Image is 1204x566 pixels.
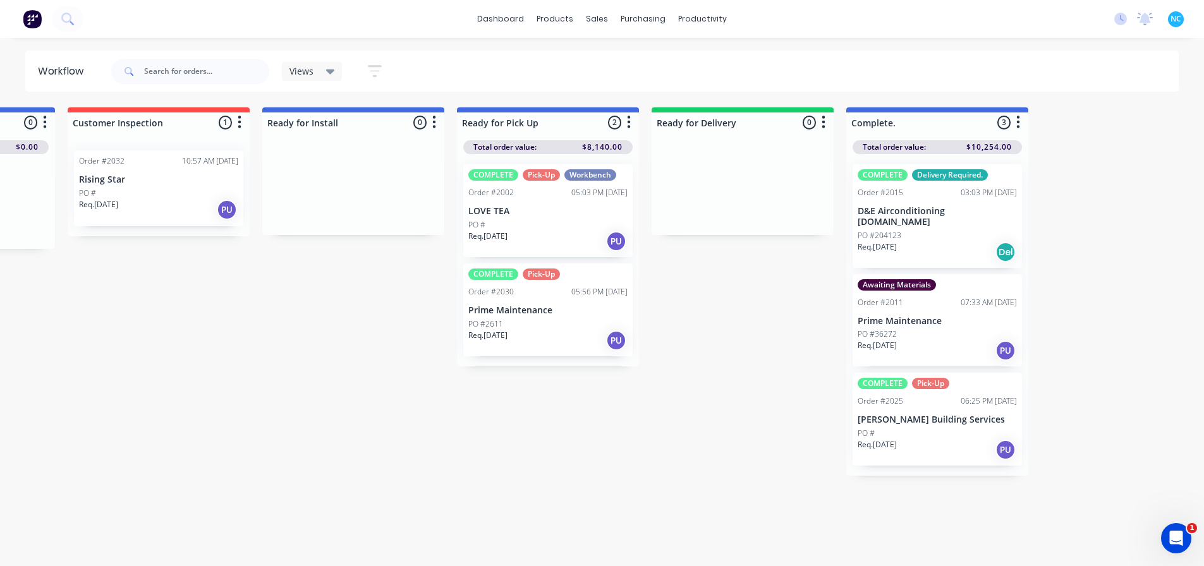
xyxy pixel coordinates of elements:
[182,155,238,167] div: 10:57 AM [DATE]
[1187,523,1197,533] span: 1
[858,169,908,181] div: COMPLETE
[471,9,530,28] a: dashboard
[912,378,949,389] div: Pick-Up
[966,141,1012,153] span: $10,254.00
[144,59,269,84] input: Search for orders...
[853,274,1022,367] div: Awaiting MaterialsOrder #201107:33 AM [DATE]Prime MaintenancePO #36272Req.[DATE]PU
[672,9,733,28] div: productivity
[858,241,897,253] p: Req. [DATE]
[912,169,988,181] div: Delivery Required.
[38,64,90,79] div: Workflow
[858,230,901,241] p: PO #204123
[858,279,936,291] div: Awaiting Materials
[217,200,237,220] div: PU
[571,187,628,198] div: 05:03 PM [DATE]
[606,330,626,351] div: PU
[530,9,580,28] div: products
[961,297,1017,308] div: 07:33 AM [DATE]
[468,231,508,242] p: Req. [DATE]
[961,395,1017,407] div: 06:25 PM [DATE]
[468,330,508,341] p: Req. [DATE]
[468,318,503,330] p: PO #2611
[580,9,614,28] div: sales
[1171,13,1181,25] span: NC
[79,174,238,185] p: Rising Star
[858,414,1017,425] p: [PERSON_NAME] Building Services
[79,155,125,167] div: Order #2032
[606,231,626,251] div: PU
[853,373,1022,466] div: COMPLETEPick-UpOrder #202506:25 PM [DATE][PERSON_NAME] Building ServicesPO #Req.[DATE]PU
[858,316,1017,327] p: Prime Maintenance
[16,141,39,153] span: $0.00
[23,9,42,28] img: Factory
[961,187,1017,198] div: 03:03 PM [DATE]
[79,188,96,199] p: PO #
[468,305,628,316] p: Prime Maintenance
[468,268,518,280] div: COMPLETE
[468,169,518,181] div: COMPLETE
[858,297,903,308] div: Order #2011
[463,164,633,257] div: COMPLETEPick-UpWorkbenchOrder #200205:03 PM [DATE]LOVE TEAPO #Req.[DATE]PU
[858,206,1017,227] p: D&E Airconditioning [DOMAIN_NAME]
[468,206,628,217] p: LOVE TEA
[858,328,897,340] p: PO #36272
[463,263,633,356] div: COMPLETEPick-UpOrder #203005:56 PM [DATE]Prime MaintenancePO #2611Req.[DATE]PU
[853,164,1022,268] div: COMPLETEDelivery Required.Order #201503:03 PM [DATE]D&E Airconditioning [DOMAIN_NAME]PO #204123Re...
[564,169,616,181] div: Workbench
[858,187,903,198] div: Order #2015
[571,286,628,298] div: 05:56 PM [DATE]
[995,242,1016,262] div: Del
[74,150,243,226] div: Order #203210:57 AM [DATE]Rising StarPO #Req.[DATE]PU
[468,286,514,298] div: Order #2030
[468,219,485,231] p: PO #
[858,428,875,439] p: PO #
[614,9,672,28] div: purchasing
[995,340,1016,361] div: PU
[1161,523,1191,553] iframe: Intercom live chat
[858,395,903,407] div: Order #2025
[79,199,118,210] p: Req. [DATE]
[858,439,897,450] p: Req. [DATE]
[863,141,926,153] span: Total order value:
[289,64,313,78] span: Views
[523,268,560,280] div: Pick-Up
[468,187,514,198] div: Order #2002
[582,141,623,153] span: $8,140.00
[473,141,537,153] span: Total order value:
[858,340,897,351] p: Req. [DATE]
[858,378,908,389] div: COMPLETE
[523,169,560,181] div: Pick-Up
[995,440,1016,460] div: PU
